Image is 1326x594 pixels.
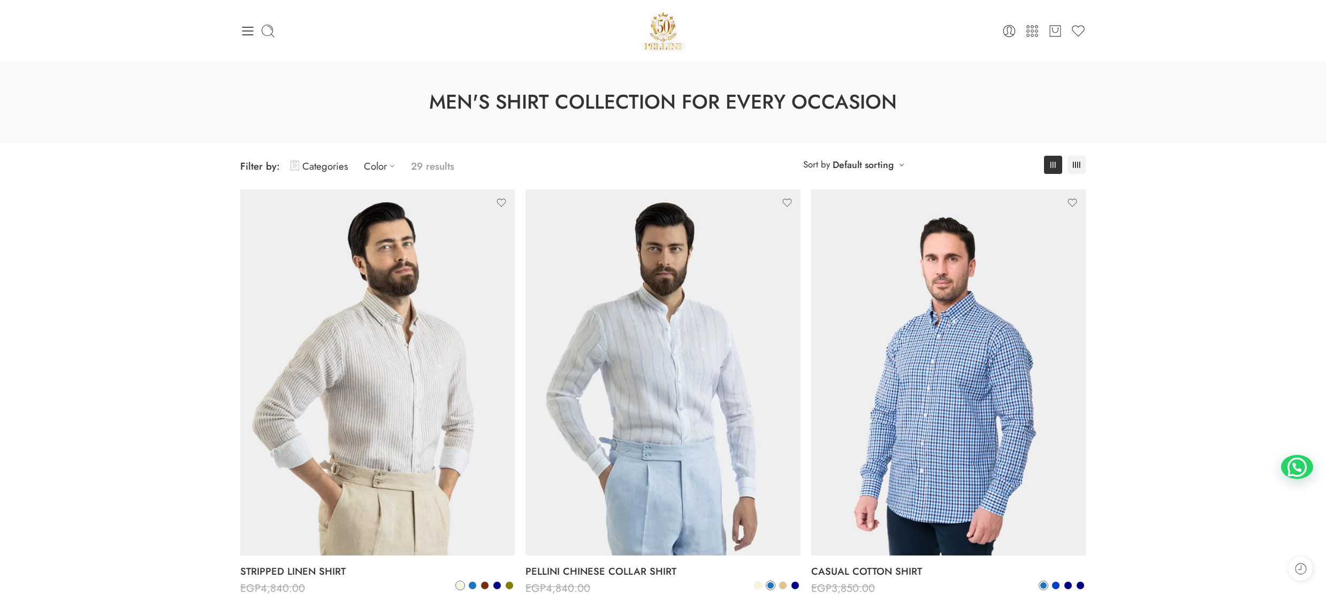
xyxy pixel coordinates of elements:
a: Pellini - [640,8,686,54]
a: Navy [492,581,502,590]
a: STRIPPED LINEN SHIRT [240,561,515,582]
a: Wishlist [1071,24,1086,39]
span: Filter by: [240,159,280,173]
a: Navy [790,581,800,590]
a: CASUAL COTTON SHIRT [811,561,1086,582]
a: Blue [468,581,477,590]
a: PELLINI CHINESE COLLAR SHIRT [525,561,800,582]
a: Beige [753,581,763,590]
h1: Men's Shirt Collection for Every Occasion [27,88,1299,116]
a: Cart [1048,24,1063,39]
a: Color [364,154,400,179]
a: Brown [480,581,490,590]
a: Login / Register [1002,24,1017,39]
a: Blue [766,581,775,590]
a: Olive [505,581,514,590]
a: Navy [1076,581,1085,590]
a: Categories [291,154,348,179]
p: 29 results [411,154,454,179]
a: Beige [455,581,465,590]
a: Dark Blue [1063,581,1073,590]
a: Light Brown [778,581,788,590]
a: Default sorting [833,157,894,172]
span: Sort by [803,156,830,173]
a: Blue [1039,581,1048,590]
a: Blue Gitane [1051,581,1061,590]
img: Pellini [640,8,686,54]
